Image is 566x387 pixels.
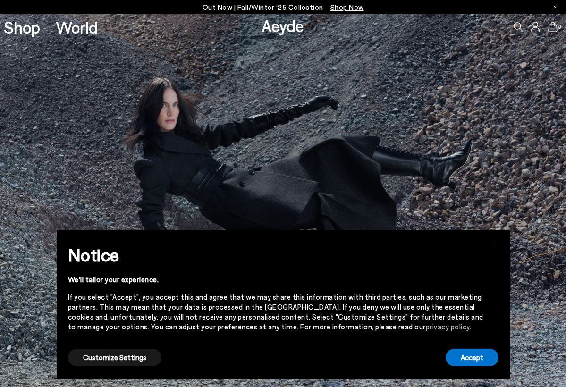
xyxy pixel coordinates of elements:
a: privacy policy [426,322,470,331]
div: If you select "Accept", you accept this and agree that we may share this information with third p... [68,292,483,332]
span: × [491,237,498,251]
button: Customize Settings [68,349,161,366]
div: We'll tailor your experience. [68,275,483,285]
button: Close this notice [483,233,506,255]
button: Accept [446,349,498,366]
h2: Notice [68,243,483,267]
